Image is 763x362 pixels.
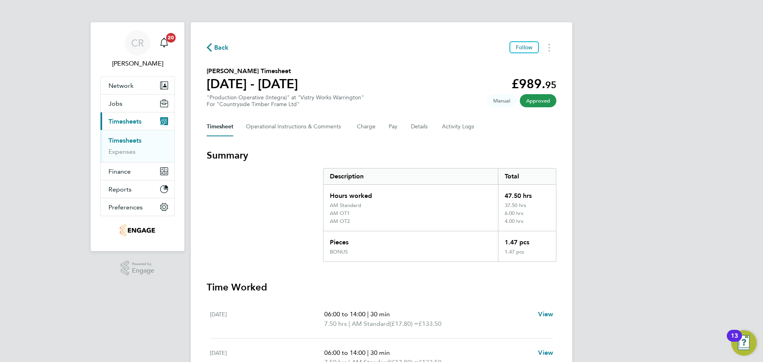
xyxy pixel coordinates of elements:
[357,117,376,136] button: Charge
[330,218,350,225] div: AM OT2
[120,224,155,237] img: integrapeople-logo-retina.png
[207,281,556,294] h3: Time Worked
[542,41,556,54] button: Timesheets Menu
[108,118,141,125] span: Timesheets
[418,320,442,327] span: £133.50
[520,94,556,107] span: This timesheet has been approved.
[498,231,556,249] div: 1.47 pcs
[207,94,364,108] div: "Production Operative (Integra)" at "Vistry Works Warrington"
[487,94,517,107] span: This timesheet was manually created.
[132,267,154,274] span: Engage
[108,137,141,144] a: Timesheets
[498,202,556,210] div: 37.50 hrs
[367,349,369,356] span: |
[442,117,475,136] button: Activity Logs
[207,66,298,76] h2: [PERSON_NAME] Timesheet
[330,249,348,255] div: BONUS
[498,249,556,261] div: 1.47 pcs
[498,210,556,218] div: 6.00 hrs
[207,117,233,136] button: Timesheet
[538,310,553,318] span: View
[323,168,498,184] div: Description
[101,180,174,198] button: Reports
[545,79,556,91] span: 95
[210,310,324,329] div: [DATE]
[91,22,184,251] nav: Main navigation
[323,185,498,202] div: Hours worked
[323,168,556,262] div: Summary
[108,82,134,89] span: Network
[108,148,136,155] a: Expenses
[370,310,390,318] span: 30 min
[538,349,553,356] span: View
[330,210,350,217] div: AM OT1
[731,336,738,346] div: 13
[100,224,175,237] a: Go to home page
[370,349,390,356] span: 30 min
[516,44,533,51] span: Follow
[101,77,174,94] button: Network
[367,310,369,318] span: |
[352,319,390,329] span: AM Standard
[324,349,366,356] span: 06:00 to 14:00
[246,117,344,136] button: Operational Instructions & Comments
[207,76,298,92] h1: [DATE] - [DATE]
[498,218,556,231] div: 4.00 hrs
[389,117,398,136] button: Pay
[100,30,175,68] a: CR[PERSON_NAME]
[498,168,556,184] div: Total
[538,310,553,319] a: View
[207,101,364,108] div: For "Countryside Timber Frame Ltd"
[100,59,175,68] span: Caitlin Rae
[509,41,539,53] button: Follow
[101,130,174,162] div: Timesheets
[156,30,172,56] a: 20
[108,203,143,211] span: Preferences
[101,198,174,216] button: Preferences
[207,149,556,162] h3: Summary
[121,261,155,276] a: Powered byEngage
[131,38,144,48] span: CR
[214,43,229,52] span: Back
[101,163,174,180] button: Finance
[108,186,132,193] span: Reports
[330,202,361,209] div: AM Standard
[731,330,757,356] button: Open Resource Center, 13 new notifications
[411,117,429,136] button: Details
[166,33,176,43] span: 20
[349,320,350,327] span: |
[538,348,553,358] a: View
[498,185,556,202] div: 47.50 hrs
[132,261,154,267] span: Powered by
[207,43,229,52] button: Back
[108,168,131,175] span: Finance
[101,95,174,112] button: Jobs
[108,100,122,107] span: Jobs
[323,231,498,249] div: Pieces
[511,76,556,91] app-decimal: £989.
[324,310,366,318] span: 06:00 to 14:00
[101,112,174,130] button: Timesheets
[390,320,418,327] span: (£17.80) =
[324,320,347,327] span: 7.50 hrs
